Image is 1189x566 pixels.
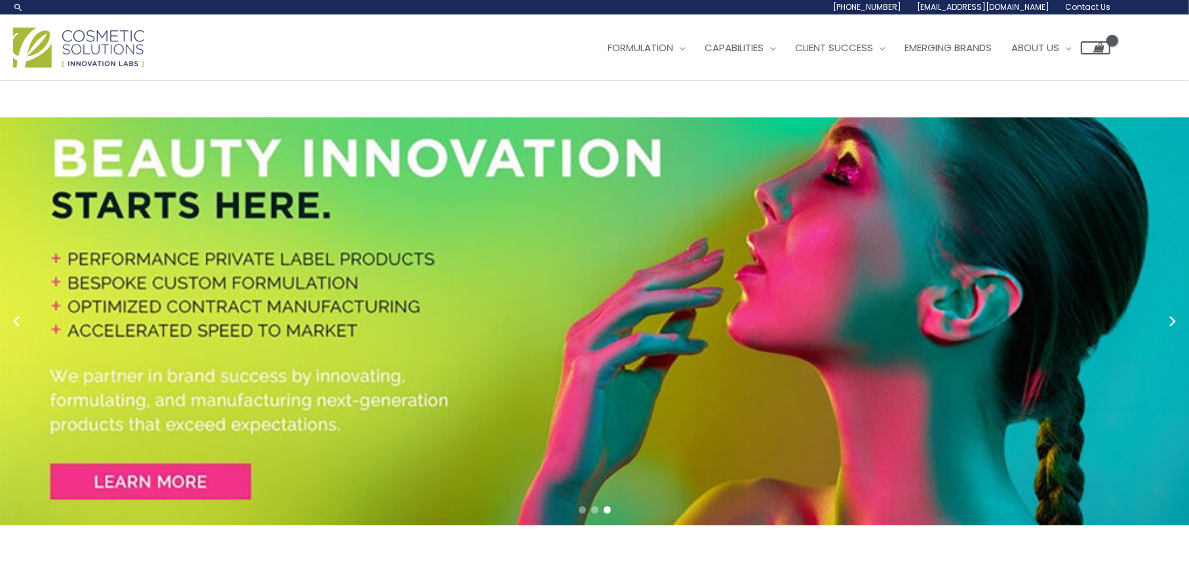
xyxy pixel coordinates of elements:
span: Go to slide 3 [604,506,611,514]
a: View Shopping Cart, empty [1081,41,1110,54]
span: [PHONE_NUMBER] [833,1,901,12]
a: Client Success [785,28,895,68]
a: Emerging Brands [895,28,1002,68]
span: Contact Us [1065,1,1110,12]
nav: Site Navigation [588,28,1110,68]
span: Go to slide 2 [591,506,598,514]
span: Formulation [608,41,673,54]
a: Capabilities [695,28,785,68]
a: Search icon link [13,2,24,12]
span: Emerging Brands [905,41,992,54]
button: Previous slide [7,312,26,331]
button: Next slide [1163,312,1182,331]
span: Client Success [795,41,873,54]
span: Go to slide 1 [579,506,586,514]
span: Capabilities [705,41,764,54]
a: About Us [1002,28,1081,68]
img: Cosmetic Solutions Logo [13,28,144,68]
span: About Us [1011,41,1059,54]
a: Formulation [598,28,695,68]
span: [EMAIL_ADDRESS][DOMAIN_NAME] [917,1,1049,12]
